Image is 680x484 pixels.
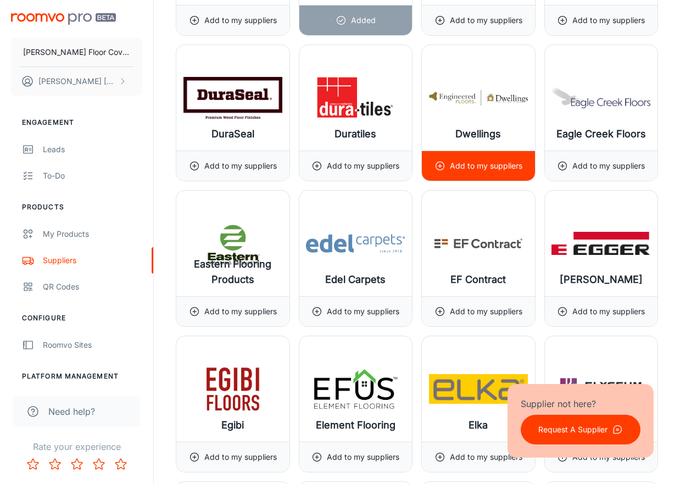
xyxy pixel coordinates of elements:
div: Suppliers [43,254,142,266]
img: Duratiles [306,76,405,120]
span: Need help? [48,405,95,418]
p: Request A Supplier [538,424,607,436]
p: Add to my suppliers [450,305,522,318]
div: To-do [43,170,142,182]
h6: [PERSON_NAME] [560,272,643,287]
p: Add to my suppliers [327,160,399,172]
button: Rate 5 star [110,453,132,475]
div: QR Codes [43,281,142,293]
h6: DuraSeal [211,126,254,142]
p: Rate your experience [9,440,144,453]
p: Add to my suppliers [572,160,645,172]
p: Supplier not here? [521,397,640,410]
img: DuraSeal [183,76,282,120]
button: Rate 3 star [66,453,88,475]
p: Add to my suppliers [204,305,277,318]
div: Roomvo Sites [43,339,142,351]
p: Add to my suppliers [450,160,522,172]
h6: Element Flooring [316,418,395,433]
p: Add to my suppliers [450,451,522,463]
img: Element Flooring [306,367,405,411]
div: My Products [43,228,142,240]
h6: Duratiles [335,126,376,142]
h6: Edel Carpets [325,272,386,287]
img: Elka [429,367,528,411]
img: Roomvo PRO Beta [11,13,116,25]
p: Added [351,14,376,26]
img: Edel Carpets [306,221,405,265]
p: Add to my suppliers [450,14,522,26]
p: Add to my suppliers [572,14,645,26]
h6: Eastern Flooring Products [185,257,281,287]
p: Add to my suppliers [572,305,645,318]
p: Add to my suppliers [327,305,399,318]
button: Request A Supplier [521,415,640,444]
img: Elyseum Fertigparkett [551,367,650,411]
button: [PERSON_NAME] [PERSON_NAME] [11,67,142,96]
img: Egibi [183,367,282,411]
p: [PERSON_NAME] [PERSON_NAME] [38,75,116,87]
h6: EF Contract [450,272,506,287]
button: Rate 2 star [44,453,66,475]
img: Dwellings [429,76,528,120]
h6: Elka [469,418,488,433]
img: Eastern Flooring Products [183,221,282,265]
h6: Dwellings [455,126,501,142]
div: Leads [43,143,142,155]
img: EF Contract [429,221,528,265]
h6: Eagle Creek Floors [556,126,646,142]
h6: Egibi [221,418,244,433]
button: [PERSON_NAME] Floor Covering [11,38,142,66]
button: Rate 1 star [22,453,44,475]
p: Add to my suppliers [204,14,277,26]
p: [PERSON_NAME] Floor Covering [23,46,130,58]
p: Add to my suppliers [204,160,277,172]
p: Add to my suppliers [327,451,399,463]
img: Egger [551,221,650,265]
p: Add to my suppliers [204,451,277,463]
button: Rate 4 star [88,453,110,475]
img: Eagle Creek Floors [551,76,650,120]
